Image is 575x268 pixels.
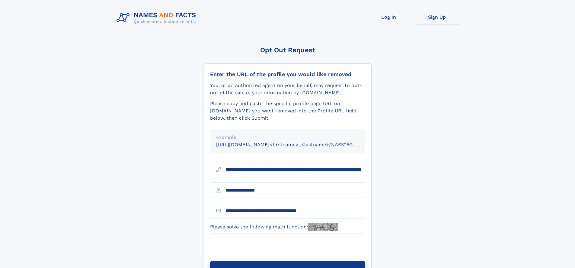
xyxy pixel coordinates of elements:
[210,82,365,96] div: You, or an authorized agent on your behalf, may request to opt-out of the sale of your informatio...
[204,46,372,54] div: Opt Out Request
[413,10,461,24] a: Sign Up
[365,10,413,24] a: Log In
[210,71,365,78] div: Enter the URL of the profile you would like removed
[210,100,365,122] div: Please copy and paste the specific profile page URL on [DOMAIN_NAME] you want removed into the Pr...
[210,223,338,231] label: Please solve the following math function:
[216,134,359,141] div: Example:
[216,142,377,147] small: [URL][DOMAIN_NAME]<firstname>_<lastname>/NAF325G-xxxxxxxx
[114,10,201,26] img: Logo Names and Facts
